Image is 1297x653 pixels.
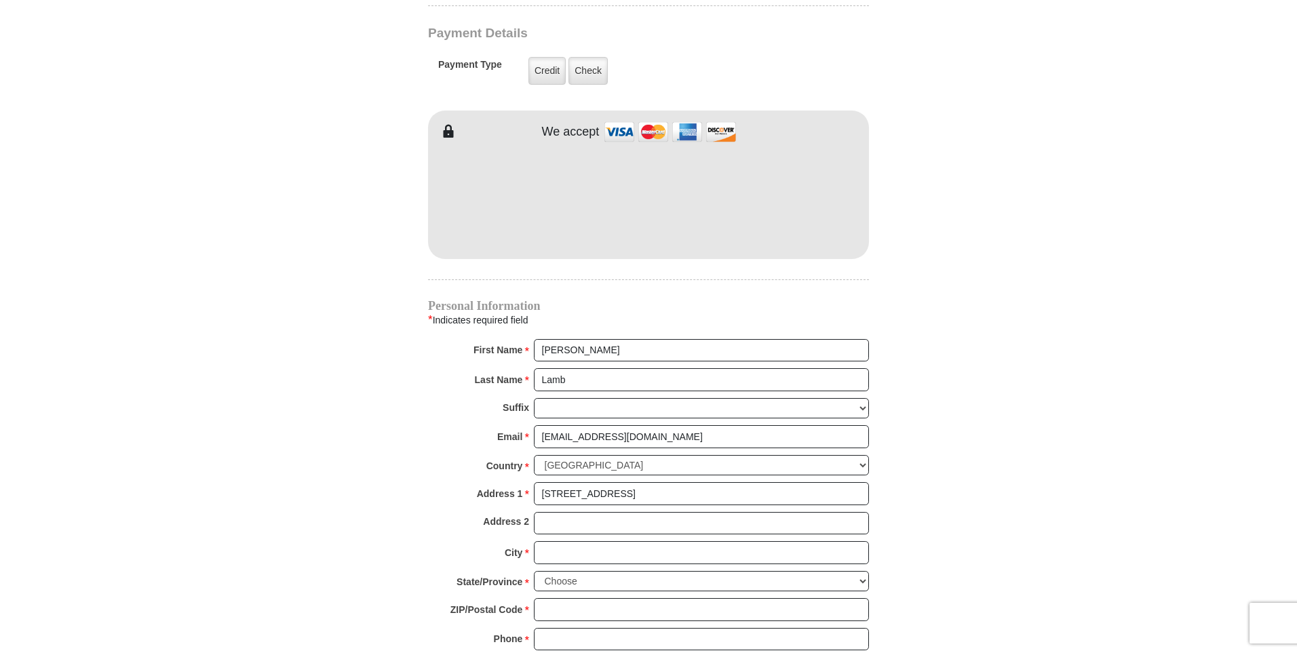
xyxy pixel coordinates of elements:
strong: City [505,543,522,562]
img: credit cards accepted [602,117,738,146]
strong: Suffix [503,398,529,417]
label: Check [568,57,608,85]
h3: Payment Details [428,26,774,41]
strong: First Name [473,340,522,359]
strong: Last Name [475,370,523,389]
strong: Email [497,427,522,446]
h4: We accept [542,125,600,140]
strong: ZIP/Postal Code [450,600,523,619]
strong: Address 1 [477,484,523,503]
strong: Address 2 [483,512,529,531]
div: Indicates required field [428,311,869,329]
label: Credit [528,57,566,85]
h5: Payment Type [438,59,502,77]
h4: Personal Information [428,300,869,311]
strong: State/Province [457,572,522,591]
strong: Country [486,456,523,475]
strong: Phone [494,629,523,648]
